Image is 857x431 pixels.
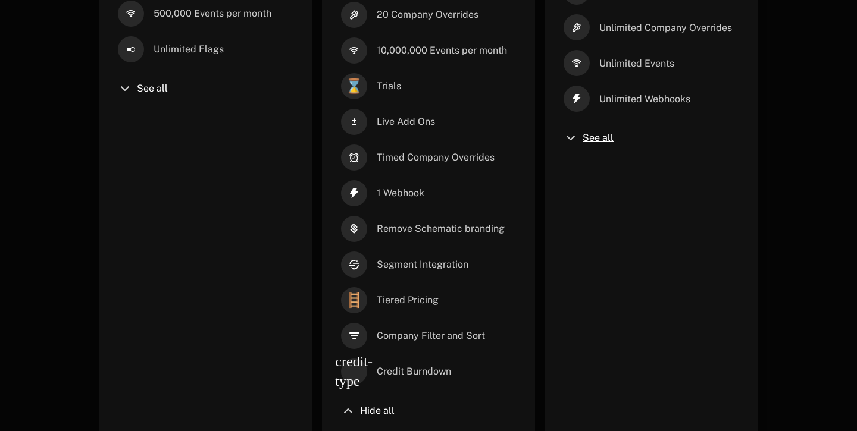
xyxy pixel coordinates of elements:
i: filter [341,323,367,349]
i: hammer [564,14,590,40]
span: Trials [377,80,401,93]
span: Unlimited Company Overrides [599,21,732,34]
span: Hide all [360,406,395,416]
span: Tiered Pricing [377,294,439,307]
span: 20 Company Overrides [377,8,478,21]
i: thunder [564,86,590,112]
span: Segment Integration [377,258,468,271]
i: chevron-up [341,404,355,418]
span: Unlimited Flags [154,43,224,56]
span: See all [583,133,614,143]
i: signal [564,50,590,76]
span: credit-type [341,358,367,385]
span: Company Filter and Sort [377,329,485,342]
i: thunder [341,180,367,206]
i: chevron-down [564,131,578,145]
span: 10,000,000 Events per month [377,44,507,57]
span: Timed Company Overrides [377,151,495,164]
i: boolean-on [118,36,144,62]
span: Remove Schematic branding [377,222,505,235]
i: hammer [341,2,367,28]
i: signal [118,1,144,27]
span: 1 Webhook [377,187,424,200]
i: schematic [341,216,367,242]
i: signal [341,37,367,64]
span: 500,000 Events per month [154,7,271,20]
span: ⌛ [341,73,367,99]
i: segment [341,251,367,278]
span: Unlimited Webhooks [599,93,690,106]
span: 🪜 [341,287,367,313]
span: Live Add Ons [377,115,435,128]
i: plus-minus [341,109,367,135]
i: chevron-down [118,81,132,96]
span: See all [137,84,168,93]
span: Credit Burndown [377,365,451,378]
i: alarm [341,144,367,171]
span: Unlimited Events [599,57,674,70]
